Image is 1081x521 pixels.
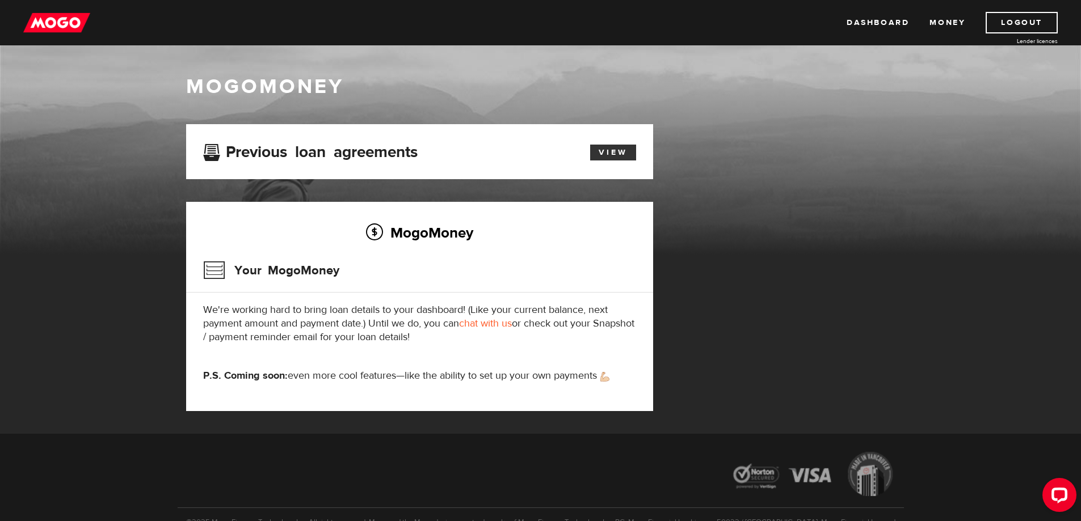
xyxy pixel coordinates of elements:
[459,317,512,330] a: chat with us
[203,221,636,244] h2: MogoMoney
[986,12,1058,33] a: Logout
[600,372,609,382] img: strong arm emoji
[186,75,895,99] h1: MogoMoney
[203,256,339,285] h3: Your MogoMoney
[203,369,288,382] strong: P.S. Coming soon:
[973,37,1058,45] a: Lender licences
[203,143,418,158] h3: Previous loan agreements
[23,12,90,33] img: mogo_logo-11ee424be714fa7cbb0f0f49df9e16ec.png
[1033,473,1081,521] iframe: LiveChat chat widget
[929,12,965,33] a: Money
[722,443,904,507] img: legal-icons-92a2ffecb4d32d839781d1b4e4802d7b.png
[203,369,636,383] p: even more cool features—like the ability to set up your own payments
[203,303,636,344] p: We're working hard to bring loan details to your dashboard! (Like your current balance, next paym...
[847,12,909,33] a: Dashboard
[590,145,636,160] a: View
